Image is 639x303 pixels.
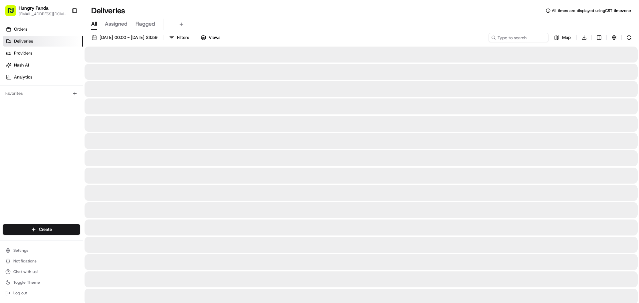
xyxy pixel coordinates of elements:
button: Refresh [624,33,634,42]
button: Map [551,33,574,42]
span: [DATE] 00:00 - [DATE] 23:59 [100,35,157,41]
a: Analytics [3,72,83,82]
span: Orders [14,26,27,32]
span: Log out [13,290,27,296]
span: Flagged [135,20,155,28]
button: Chat with us! [3,267,80,276]
span: Settings [13,248,28,253]
span: Nash AI [14,62,29,68]
input: Type to search [489,33,548,42]
button: Toggle Theme [3,278,80,287]
a: Providers [3,48,83,59]
span: Assigned [105,20,127,28]
button: Filters [166,33,192,42]
button: Notifications [3,256,80,266]
button: Hungry Panda[EMAIL_ADDRESS][DOMAIN_NAME] [3,3,69,19]
span: Analytics [14,74,32,80]
span: Providers [14,50,32,56]
button: [DATE] 00:00 - [DATE] 23:59 [89,33,160,42]
span: Map [562,35,571,41]
a: Nash AI [3,60,83,71]
span: Notifications [13,258,37,264]
span: All [91,20,97,28]
span: All times are displayed using CST timezone [552,8,631,13]
button: Hungry Panda [19,5,49,11]
div: Favorites [3,88,80,99]
span: Deliveries [14,38,33,44]
button: Log out [3,288,80,298]
span: Filters [177,35,189,41]
span: Chat with us! [13,269,38,274]
span: Create [39,227,52,232]
h1: Deliveries [91,5,125,16]
a: Orders [3,24,83,35]
a: Deliveries [3,36,83,47]
button: Create [3,224,80,235]
span: Toggle Theme [13,280,40,285]
button: Settings [3,246,80,255]
span: Views [209,35,220,41]
button: Views [198,33,223,42]
button: [EMAIL_ADDRESS][DOMAIN_NAME] [19,11,66,17]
